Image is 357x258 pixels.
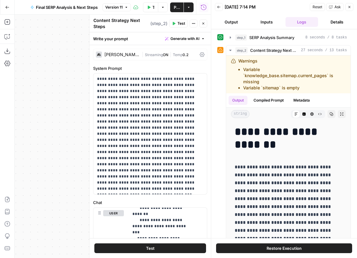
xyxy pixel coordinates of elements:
[89,32,211,45] div: Write your prompt
[235,47,248,53] span: step_2
[301,48,347,53] span: 27 seconds / 13 tasks
[94,243,206,253] button: Test
[183,52,188,57] span: 0.2
[104,52,139,57] div: [PERSON_NAME] 4
[320,17,353,27] button: Details
[145,52,163,57] span: Streaming
[169,20,188,27] button: Test
[168,51,173,57] span: |
[250,17,283,27] button: Inputs
[105,5,123,10] span: Version 11
[290,96,313,105] button: Metadata
[216,243,352,253] button: Restore Execution
[243,85,346,91] li: Variable `sitemap` is empty
[163,35,207,43] button: Generate with AI
[229,96,247,105] button: Output
[150,20,167,27] span: ( step_2 )
[238,58,346,91] div: Warnings
[103,210,124,216] button: user
[27,2,101,12] button: Final SERP Analysis & Next Steps
[235,34,247,41] span: step_1
[103,3,131,11] button: Version 11
[250,47,299,53] span: Content Strategy Next Steps
[143,2,158,12] button: Test Workflow
[170,36,199,41] span: Generate with AI
[313,4,322,10] span: Reset
[146,245,155,251] span: Test
[305,35,347,40] span: 8 seconds / 8 tasks
[310,3,325,11] button: Reset
[36,4,98,10] span: Final SERP Analysis & Next Steps
[226,45,351,55] button: 27 seconds / 13 tasks
[285,17,318,27] button: Logs
[173,52,183,57] span: Temp
[334,4,341,10] span: Ask
[93,17,149,30] textarea: Content Strategy Next Steps
[249,34,294,41] span: SERP Analysis Summary
[215,17,248,27] button: Output
[174,4,180,10] span: Publish
[226,56,351,246] div: 27 seconds / 13 tasks
[243,66,346,85] li: Variable `knowledge_base.sitemap.current_pages` is missing
[250,96,287,105] button: Compiled Prompt
[93,199,207,206] label: Chat
[142,51,145,57] span: |
[163,52,168,57] span: ON
[152,4,154,10] span: Test Workflow
[177,21,185,26] span: Test
[326,3,344,11] button: Ask
[226,33,351,42] button: 8 seconds / 8 tasks
[93,65,207,71] label: System Prompt
[267,245,302,251] span: Restore Execution
[231,110,250,118] span: string
[170,2,184,12] button: Publish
